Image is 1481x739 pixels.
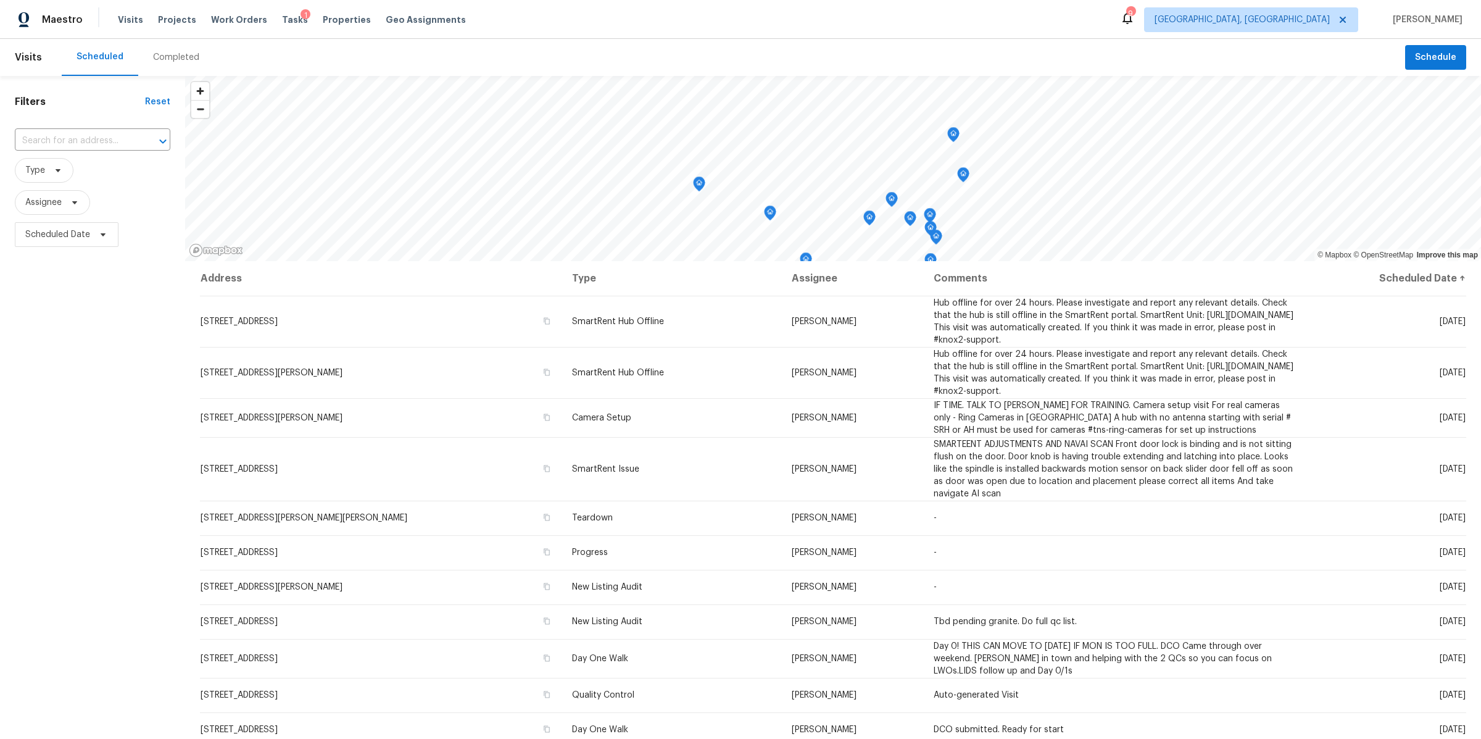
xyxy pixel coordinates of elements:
span: SmartRent Hub Offline [572,369,664,377]
span: [DATE] [1440,617,1466,626]
div: Completed [153,51,199,64]
a: Mapbox homepage [189,243,243,257]
div: Map marker [764,206,776,225]
canvas: Map [185,76,1481,261]
span: DCO submitted. Ready for start [934,725,1064,734]
span: [DATE] [1440,548,1466,557]
span: [DATE] [1440,317,1466,326]
span: [DATE] [1440,654,1466,663]
span: Day One Walk [572,725,628,734]
span: [STREET_ADDRESS] [201,654,278,663]
span: Properties [323,14,371,26]
th: Comments [924,261,1304,296]
span: [STREET_ADDRESS][PERSON_NAME] [201,414,342,422]
span: Scheduled Date [25,228,90,241]
span: Day 0! THIS CAN MOVE TO [DATE] IF MON IS TOO FULL. DCO Came through over weekend. [PERSON_NAME] i... [934,642,1272,675]
span: [STREET_ADDRESS] [201,725,278,734]
span: Hub offline for over 24 hours. Please investigate and report any relevant details. Check that the... [934,299,1293,344]
span: [DATE] [1440,465,1466,474]
span: [PERSON_NAME] [792,617,857,626]
button: Copy Address [541,412,552,423]
button: Copy Address [541,463,552,474]
span: [PERSON_NAME] [792,317,857,326]
span: Auto-generated Visit [934,691,1019,699]
span: Assignee [25,196,62,209]
span: [PERSON_NAME] [792,465,857,474]
span: [PERSON_NAME] [792,583,857,591]
button: Copy Address [541,581,552,592]
span: [PERSON_NAME] [792,548,857,557]
div: Map marker [863,211,876,230]
span: Work Orders [211,14,267,26]
span: [DATE] [1440,583,1466,591]
div: 9 [1126,7,1135,20]
span: - [934,514,937,522]
span: [DATE] [1440,414,1466,422]
th: Assignee [782,261,924,296]
span: [DATE] [1440,514,1466,522]
span: Hub offline for over 24 hours. Please investigate and report any relevant details. Check that the... [934,350,1293,396]
span: IF TIME. TALK TO [PERSON_NAME] FOR TRAINING. Camera setup visit For real cameras only - Ring Came... [934,401,1291,435]
span: [STREET_ADDRESS] [201,617,278,626]
span: [DATE] [1440,725,1466,734]
span: [STREET_ADDRESS] [201,691,278,699]
span: Visits [118,14,143,26]
div: Reset [145,96,170,108]
span: [DATE] [1440,369,1466,377]
th: Scheduled Date ↑ [1304,261,1466,296]
span: Schedule [1415,50,1456,65]
span: Tasks [282,15,308,24]
span: Projects [158,14,196,26]
button: Copy Address [541,724,552,735]
span: [PERSON_NAME] [792,654,857,663]
span: [STREET_ADDRESS] [201,317,278,326]
span: Progress [572,548,608,557]
div: Map marker [947,127,960,146]
div: Scheduled [77,51,123,63]
div: Map marker [800,253,812,272]
button: Zoom in [191,82,209,100]
span: [DATE] [1440,691,1466,699]
span: - [934,583,937,591]
div: 1 [301,9,310,22]
span: [PERSON_NAME] [1388,14,1462,26]
div: Map marker [957,167,969,186]
span: [PERSON_NAME] [792,691,857,699]
div: Map marker [924,221,937,240]
a: Mapbox [1317,251,1351,259]
span: SmartRent Issue [572,465,639,474]
div: Map marker [924,208,936,227]
span: [STREET_ADDRESS] [201,465,278,474]
th: Type [562,261,782,296]
button: Open [154,133,172,150]
span: [STREET_ADDRESS][PERSON_NAME][PERSON_NAME] [201,514,407,522]
span: New Listing Audit [572,583,642,591]
span: Type [25,164,45,177]
button: Copy Address [541,689,552,700]
span: [STREET_ADDRESS] [201,548,278,557]
span: Geo Assignments [386,14,466,26]
span: New Listing Audit [572,617,642,626]
span: [PERSON_NAME] [792,514,857,522]
span: Tbd pending granite. Do full qc list. [934,617,1077,626]
div: Map marker [904,211,916,230]
span: Zoom out [191,101,209,118]
input: Search for an address... [15,132,136,151]
span: [PERSON_NAME] [792,725,857,734]
th: Address [200,261,562,296]
span: SmartRent Hub Offline [572,317,664,326]
span: [PERSON_NAME] [792,369,857,377]
button: Copy Address [541,616,552,627]
button: Zoom out [191,100,209,118]
div: Map marker [693,177,705,196]
span: [GEOGRAPHIC_DATA], [GEOGRAPHIC_DATA] [1155,14,1330,26]
button: Copy Address [541,546,552,557]
h1: Filters [15,96,145,108]
span: - [934,548,937,557]
span: Teardown [572,514,613,522]
span: Quality Control [572,691,634,699]
span: Visits [15,44,42,71]
button: Copy Address [541,315,552,327]
span: SMARTEENT ADJUSTMENTS AND NAVAI SCAN Front door lock is binding and is not sitting flush on the d... [934,440,1293,498]
span: Day One Walk [572,654,628,663]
